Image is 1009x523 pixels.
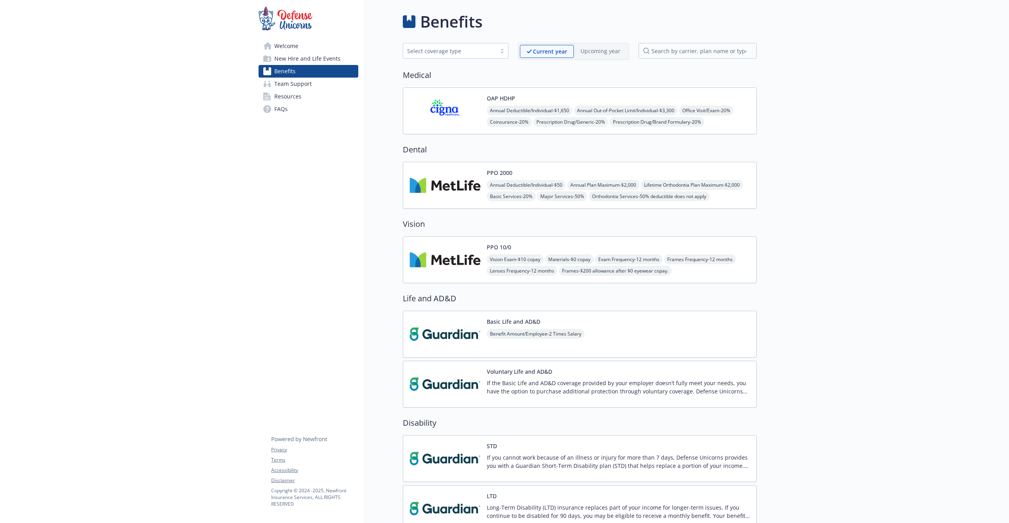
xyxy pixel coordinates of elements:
[487,492,497,500] button: LTD
[274,90,302,103] span: Resources
[641,180,743,190] span: Lifetime Orthodontia Plan Maximum - $2,000
[487,379,750,395] p: If the Basic Life and AD&D coverage provided by your employer doesn’t fully meet your needs, you ...
[420,10,482,33] h1: Benefits
[487,317,540,326] button: Basic Life and AD&D
[410,169,480,202] img: Metlife Inc carrier logo
[533,47,567,56] p: Current year
[259,65,358,78] a: Benefits
[403,144,757,156] h2: Dental
[259,78,358,90] a: Team Support
[610,117,704,127] span: Prescription Drug/Brand Formulary - 20%
[487,180,566,190] span: Annual Deductible/Individual - $50
[271,487,358,507] p: Copyright © 2024 - 2025 , Newfront Insurance Services, ALL RIGHTS RESERVED
[595,254,663,264] span: Exam Frequency - 12 months
[271,477,358,484] a: Disclaimer
[259,90,358,103] a: Resources
[487,169,512,177] button: PPO 2000
[487,191,536,201] span: Basic Services - 20%
[574,45,627,58] span: Upcoming year
[487,453,750,470] p: If you cannot work because of an illness or injury for more than 7 days, Defense Unicorns provide...
[679,106,733,115] span: Office Visit/Exam - 20%
[545,254,594,264] span: Materials - $0 copay
[410,367,480,401] img: Guardian carrier logo
[410,243,480,276] img: Metlife Inc carrier logo
[271,456,358,464] a: Terms
[487,106,572,115] span: Annual Deductible/Individual - $1,650
[274,40,298,52] span: Welcome
[259,52,358,65] a: New Hire and Life Events
[403,69,757,81] h2: Medical
[487,367,552,376] button: Voluntary Life and AD&D
[533,117,608,127] span: Prescription Drug/Generic - 20%
[487,266,557,276] span: Lenses Frequency - 12 months
[407,47,492,55] div: Select coverage type
[271,467,358,474] a: Accessibility
[639,43,757,59] input: search by carrier, plan name or type
[259,103,358,115] a: FAQs
[487,94,515,102] button: OAP HDHP
[487,243,511,251] button: PPO 10/0
[559,266,672,276] span: Frames - $200 allowance after $0 eyewear copay.
[487,254,544,264] span: Vision Exam - $10 copay
[664,254,736,264] span: Frames Frequency - 12 months
[581,47,620,55] p: Upcoming year
[487,329,585,339] span: Benefit Amount/Employee - 2 Times Salary
[403,293,757,304] h2: Life and AD&D
[567,180,639,190] span: Annual Plan Maximum - $2,000
[537,191,587,201] span: Major Services - 50%
[274,103,288,115] span: FAQs
[274,52,341,65] span: New Hire and Life Events
[589,191,709,201] span: Orthodontia Services - 50% deductible does not apply
[487,442,497,450] button: STD
[410,442,480,475] img: Guardian carrier logo
[403,417,757,429] h2: Disability
[274,65,296,78] span: Benefits
[487,117,532,127] span: Coinsurance - 20%
[274,78,312,90] span: Team Support
[410,94,480,128] img: CIGNA carrier logo
[403,218,757,230] h2: Vision
[574,106,678,115] span: Annual Out-of-Pocket Limit/Individual - $3,300
[259,40,358,52] a: Welcome
[487,503,750,520] p: Long-Term Disability (LTD) insurance replaces part of your income for longer-term issues. If you ...
[271,446,358,453] a: Privacy
[410,317,480,351] img: Guardian carrier logo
